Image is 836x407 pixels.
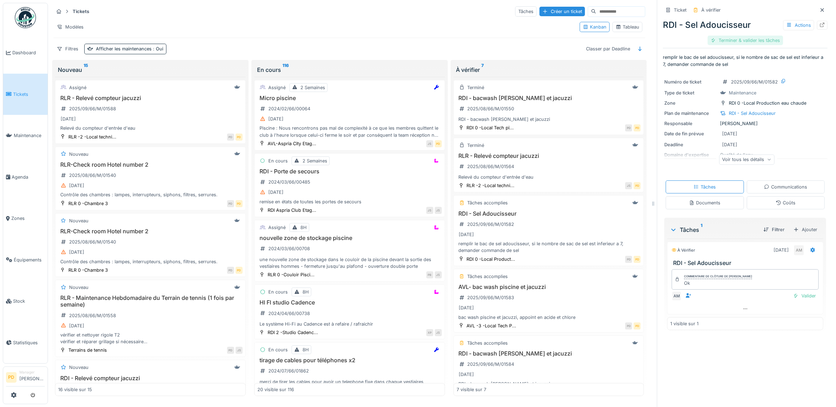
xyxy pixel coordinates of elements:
div: Documents [689,199,720,206]
div: 1 visible sur 1 [670,320,698,327]
div: PD [634,256,641,263]
div: En cours [257,66,442,74]
h3: RLR - Maintenance Hebdomadaire du Terrain de tennis (1 fois par semaine) [58,295,243,308]
div: Maintenance [729,90,756,96]
div: RDI 0 -Local Product... [467,256,515,263]
span: Maintenance [14,132,45,139]
div: 2025/09/66/M/01584 [468,361,514,368]
div: PD [625,124,632,131]
div: Assigné [268,84,286,91]
p: remplir le bac de sel adoucisseur, si le nombre de sac de sel est inferieur a 7, demander command... [663,54,828,67]
div: 2025/08/66/M/01564 [468,163,514,170]
div: Tâches [694,184,716,190]
div: Afficher les maintenances [96,45,163,52]
div: Tâches [515,6,537,17]
span: Agenda [12,174,45,180]
div: RLR -2 -Local techni... [467,182,515,189]
div: Créer un ticket [539,7,585,16]
div: Zone [664,100,717,106]
div: Contrôle des chambres : lampes, interrupteurs, siphons, filtres, serrures. [58,191,243,198]
div: Ticket [674,7,687,13]
div: bac wash piscine et jacuzzi, appoint en acide et chlore [457,314,641,321]
div: Tableau [616,24,639,30]
div: PD [227,134,234,141]
div: JS [435,207,442,214]
div: Manager [19,370,45,375]
div: Valider [790,291,819,301]
div: Tâches [670,226,758,234]
h3: RDI - Sel Adoucisseur [673,260,820,266]
div: PD [634,124,641,131]
div: Modèles [54,22,87,32]
div: PD [625,322,632,329]
div: En cours [268,346,288,353]
div: XP [426,329,433,336]
span: Tickets [13,91,45,98]
div: [DATE] [774,247,789,253]
span: Zones [11,215,45,222]
div: une nouvelle zone de stockage dans le couloir de la piscine devant la sortie des vestiaires homme... [257,256,442,270]
div: JS [435,329,442,336]
div: PD [625,256,632,263]
span: Statistiques [13,339,45,346]
div: RLR 0 -Chambre 3 [68,267,108,273]
div: Relevé du compteur d'entrée d'eau [58,125,243,131]
div: Nouveau [69,284,89,291]
div: 8H [300,224,307,231]
div: Communications [764,184,807,190]
div: Plan de maintenance [664,110,717,117]
sup: 116 [282,66,289,74]
a: Stock [3,280,48,322]
div: RDI - Sel Adoucisseur [663,19,828,31]
div: RLR 0 -Couloir Pisci... [268,271,315,278]
div: [DATE] [268,116,283,122]
div: PB [426,271,433,278]
div: 20 visible sur 116 [257,386,294,393]
h3: RDI - Sel Adoucisseur [457,210,641,217]
div: 2024/03/66/00485 [268,179,310,185]
span: Stock [13,298,45,304]
div: Numéro de ticket [664,79,717,85]
h3: RLR - Relevé compteur jacuzzi [457,153,641,159]
div: [DATE] [459,304,474,311]
div: [DATE] [69,322,84,329]
div: [DATE] [61,116,76,122]
div: 2025/09/66/M/01582 [468,221,514,228]
div: [DATE] [268,189,283,196]
div: Nouveau [69,364,89,371]
img: Badge_color-CXgf-gQk.svg [15,7,36,28]
div: Relevé du compteur d'entrée d'eau [457,174,641,180]
div: Filtres [54,44,81,54]
a: Maintenance [3,115,48,156]
div: RDI 2 -Studio Cadenc... [268,329,318,336]
div: RLR 0 -Chambre 3 [68,200,108,207]
h3: RLR-Check room Hotel number 2 [58,228,243,235]
span: Équipements [14,257,45,263]
div: 2025/09/66/M/01588 [69,105,116,112]
div: Filtrer [761,225,787,234]
div: Coûts [776,199,795,206]
div: PD [236,200,243,207]
div: AVL -3 -Local Tech P... [467,322,517,329]
div: 7 visible sur 7 [457,386,486,393]
div: JS [625,182,632,189]
div: [DATE] [722,141,737,148]
a: Équipements [3,239,48,281]
div: À vérifier [701,7,721,13]
h3: nouvelle zone de stockage piscine [257,235,442,241]
div: Responsable [664,120,717,127]
div: Type de ticket [664,90,717,96]
div: JS [236,347,243,354]
div: PD [634,322,641,329]
div: [DATE] [722,130,737,137]
div: Tâches accomplies [468,273,508,280]
div: 2025/08/66/M/01540 [69,172,116,179]
div: remplir le bac de sel adoucisseur, si le nombre de sac de sel est inferieur a 7, demander command... [457,240,641,254]
a: Agenda [3,156,48,198]
div: PD [634,182,641,189]
div: [PERSON_NAME] [664,120,826,127]
div: merci de tirer les cables pour avoir un telephone fixe dans chaque vestiaires [257,378,442,385]
div: PD [227,267,234,274]
div: PD [227,200,234,207]
div: vérifier et nettoyer rigole T2 vérifier et réparer grillage si nécessaire Nettoyer les entrées de... [58,332,243,345]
